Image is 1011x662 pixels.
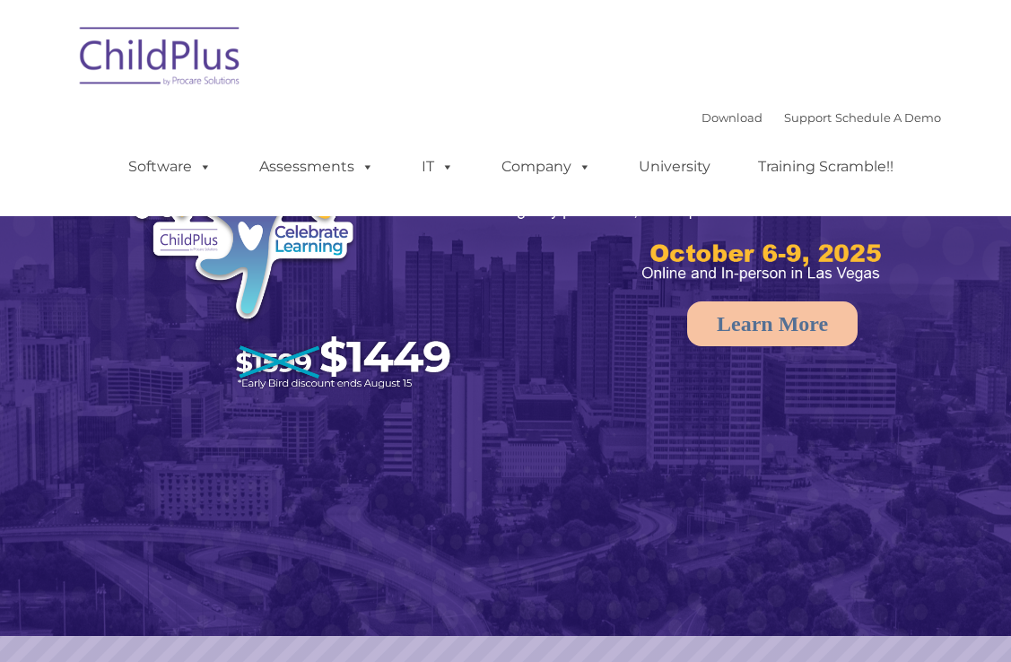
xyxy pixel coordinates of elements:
[740,149,911,185] a: Training Scramble!!
[702,110,941,125] font: |
[110,149,230,185] a: Software
[702,110,763,125] a: Download
[784,110,832,125] a: Support
[484,149,609,185] a: Company
[71,14,250,104] img: ChildPlus by Procare Solutions
[835,110,941,125] a: Schedule A Demo
[621,149,728,185] a: University
[687,301,858,346] a: Learn More
[241,149,392,185] a: Assessments
[404,149,472,185] a: IT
